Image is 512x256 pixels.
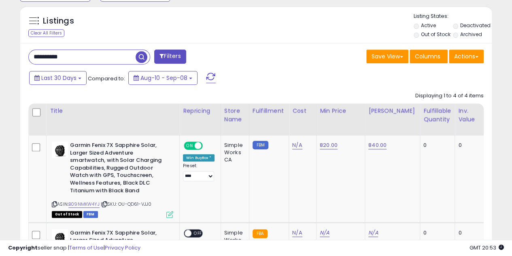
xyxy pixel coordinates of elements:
[423,229,448,237] div: 0
[449,49,484,63] button: Actions
[41,74,76,82] span: Last 30 Days
[183,107,217,115] div: Repricing
[128,71,198,85] button: Aug-10 - Sep-08
[28,29,64,37] div: Clear All Filters
[224,107,246,124] div: Store Name
[368,229,378,237] a: N/A
[70,142,168,196] b: Garmin Fenix 7X Sapphire Solar, Larger Sized Adventure smartwatch, with Solar Charging Capabiliti...
[366,49,408,63] button: Save View
[43,15,74,27] h5: Listings
[320,229,329,237] a: N/A
[470,244,504,252] span: 2025-10-9 20:53 GMT
[421,22,436,29] label: Active
[101,201,151,207] span: | SKU: OU-QD61-VJJ0
[320,107,361,115] div: Min Price
[292,107,313,115] div: Cost
[423,107,451,124] div: Fulfillable Quantity
[458,142,480,149] div: 0
[320,141,338,149] a: 820.00
[52,229,68,245] img: 41DjZKe4ugL._SL40_.jpg
[415,92,484,100] div: Displaying 1 to 4 of 4 items
[224,229,243,244] div: Simple Works
[253,229,268,238] small: FBA
[69,244,104,252] a: Terms of Use
[83,211,98,218] span: FBM
[185,142,195,149] span: ON
[224,142,243,164] div: Simple Works CA
[423,142,448,149] div: 0
[414,13,492,20] p: Listing States:
[183,154,215,161] div: Win BuyBox *
[52,142,68,158] img: 41DjZKe4ugL._SL40_.jpg
[292,141,302,149] a: N/A
[292,229,302,237] a: N/A
[458,229,480,237] div: 0
[68,201,100,208] a: B09NMKW4YJ
[460,31,482,38] label: Archived
[8,244,38,252] strong: Copyright
[52,142,173,217] div: ASIN:
[154,49,186,64] button: Filters
[415,52,440,60] span: Columns
[52,211,82,218] span: All listings that are currently out of stock and unavailable for purchase on Amazon
[253,107,285,115] div: Fulfillment
[105,244,140,252] a: Privacy Policy
[458,107,483,124] div: Inv. value
[368,107,416,115] div: [PERSON_NAME]
[8,244,140,252] div: seller snap | |
[421,31,450,38] label: Out of Stock
[368,141,387,149] a: 840.00
[253,141,268,149] small: FBM
[88,75,125,82] span: Compared to:
[460,22,491,29] label: Deactivated
[50,107,176,115] div: Title
[140,74,187,82] span: Aug-10 - Sep-08
[29,71,87,85] button: Last 30 Days
[183,163,215,181] div: Preset:
[191,230,204,237] span: OFF
[202,142,215,149] span: OFF
[410,49,448,63] button: Columns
